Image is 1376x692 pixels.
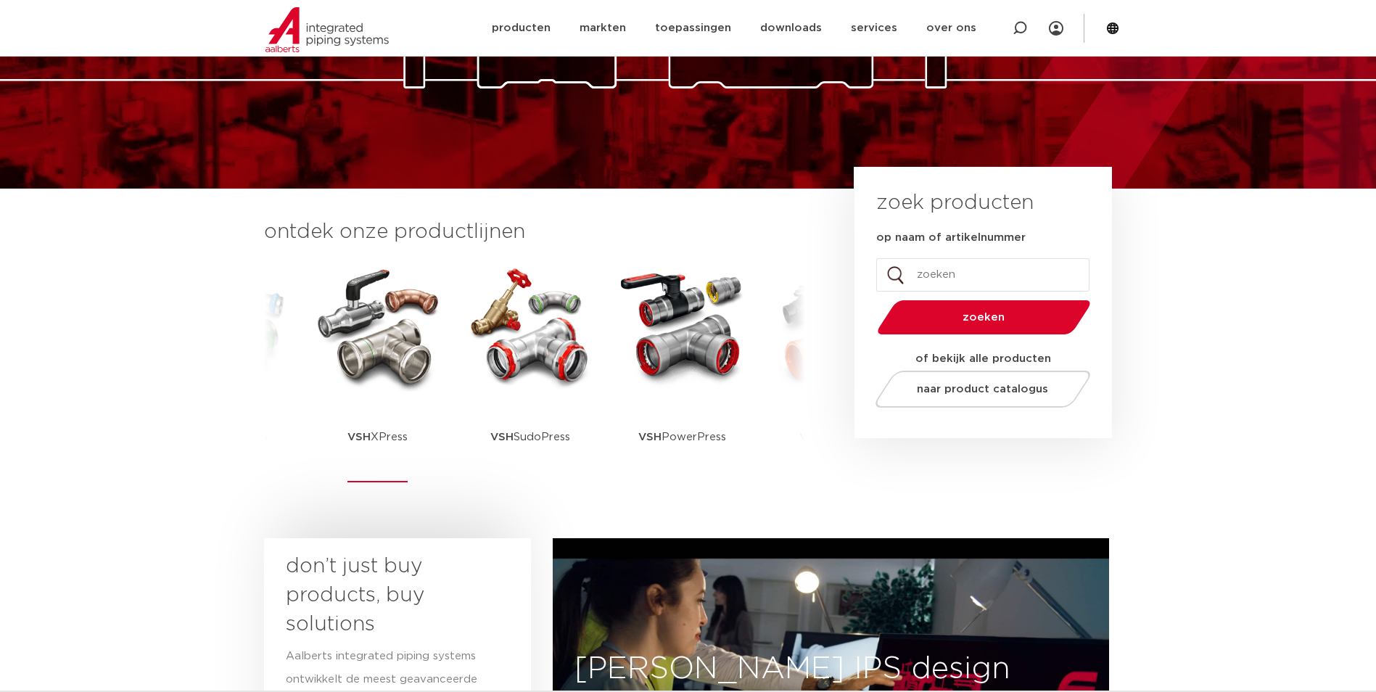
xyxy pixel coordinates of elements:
h3: don’t just buy products, buy solutions [286,552,483,639]
label: op naam of artikelnummer [876,231,1026,245]
span: zoeken [915,312,1053,323]
button: zoeken [871,299,1096,336]
h3: zoek producten [876,189,1034,218]
a: naar product catalogus [871,371,1094,408]
p: PowerPress [638,392,726,482]
strong: VSH [799,432,823,442]
p: SudoPress [490,392,570,482]
p: Shurjoint [799,392,870,482]
h3: ontdek onze productlijnen [264,218,805,247]
a: VSHPowerPress [617,261,748,482]
strong: of bekijk alle producten [915,353,1051,364]
span: naar product catalogus [917,384,1048,395]
a: VSHSudoPress [465,261,596,482]
a: VSHShurjoint [770,261,900,482]
p: XPress [347,392,408,482]
a: VSHXPress [313,261,443,482]
strong: VSH [490,432,514,442]
strong: VSH [347,432,371,442]
input: zoeken [876,258,1089,292]
strong: VSH [638,432,662,442]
